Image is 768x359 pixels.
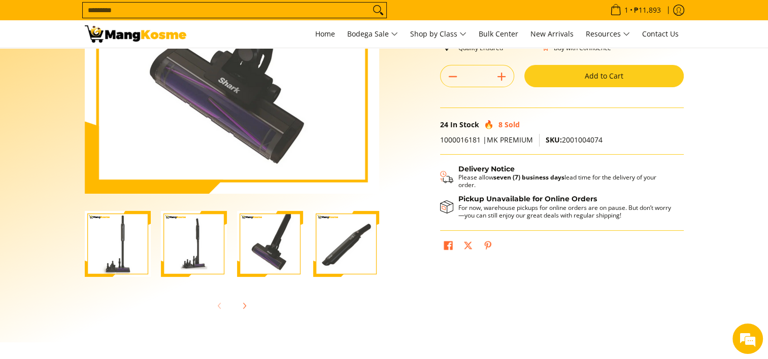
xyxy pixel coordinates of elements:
button: Add to Cart [524,65,684,87]
span: Resources [586,28,630,41]
a: Post on X [461,238,475,256]
span: 2001004074 [546,135,603,145]
strong: Pickup Unavailable for Online Orders [458,194,597,203]
span: New Arrivals [530,29,574,39]
span: 8 [498,120,503,129]
span: ₱11,893 [632,7,662,14]
span: In Stock [450,120,479,129]
a: Pin on Pinterest [481,238,495,256]
a: Shop by Class [405,20,472,48]
span: 24 [440,120,448,129]
a: New Arrivals [525,20,579,48]
span: Bulk Center [479,29,518,39]
strong: Delivery Notice [458,164,515,173]
a: Bodega Sale [342,20,403,48]
a: Home [310,20,340,48]
span: Sold [505,120,520,129]
button: Subtract [441,68,465,85]
span: 1000016181 |MK PREMIUM [440,135,533,145]
strong: seven (7) business days [493,173,564,182]
button: Search [370,3,386,18]
img: Shark EvoPower System Adv CS601 (Premium)-4 [313,211,379,277]
span: 1 [623,7,630,14]
img: Shark EvoPower System Adv CS601 (Premium)-2 [161,211,227,277]
img: shark-evopower-wireless-vacuum-full-view-mang-kosme [85,211,151,277]
nav: Main Menu [196,20,684,48]
span: SKU: [546,135,562,145]
p: For now, warehouse pickups for online orders are on pause. But don’t worry—you can still enjoy ou... [458,204,674,219]
p: Buy with Confidence [554,37,611,52]
a: Contact Us [637,20,684,48]
span: Bodega Sale [347,28,398,41]
img: Shark EvoPower System Adv CS601 (Premium)-3 [237,211,303,277]
span: • [607,5,664,16]
img: GET: Shark EvoPower System Adv Wireless Vacuum (Premium) l Mang Kosme [85,25,186,43]
button: Add [489,68,514,85]
a: Bulk Center [474,20,523,48]
a: Resources [581,20,635,48]
p: Quality Ensured [458,37,525,52]
a: Share on Facebook [441,238,455,256]
span: Shop by Class [410,28,466,41]
button: Next [233,295,255,317]
span: Contact Us [642,29,679,39]
p: Please allow lead time for the delivery of your order. [458,173,674,189]
button: Shipping & Delivery [440,165,674,189]
span: Home [315,29,335,39]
